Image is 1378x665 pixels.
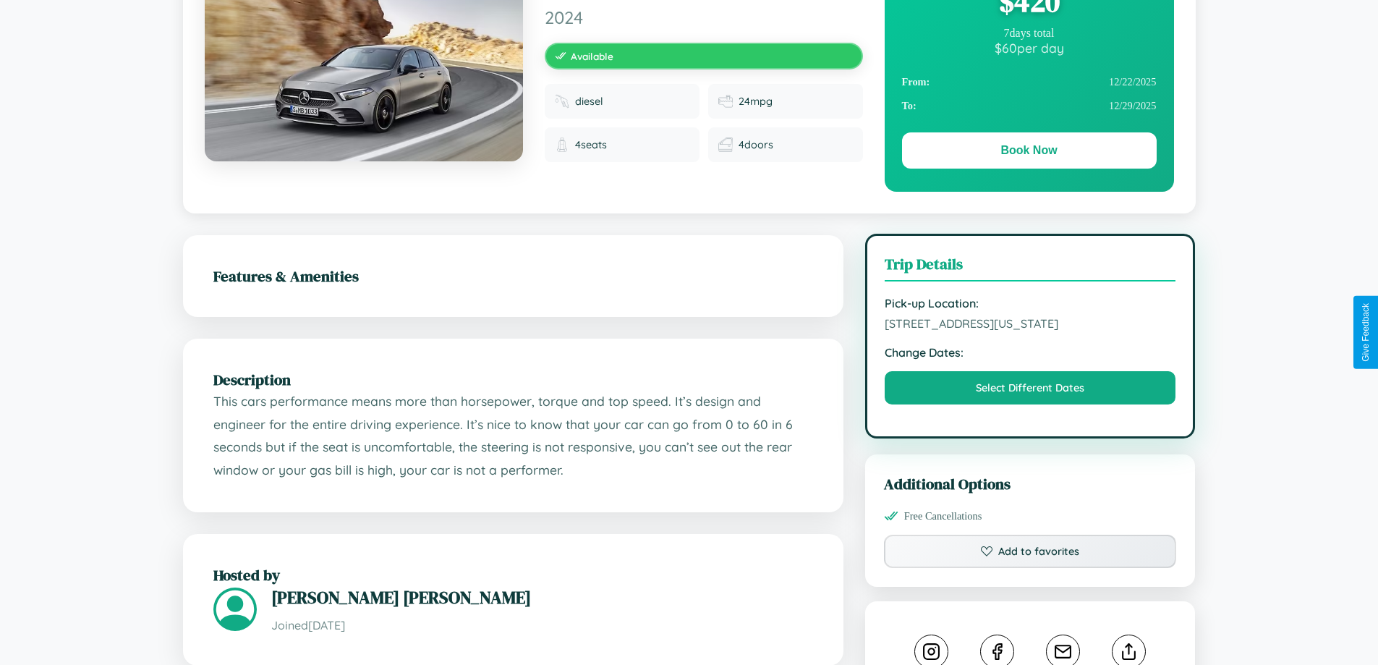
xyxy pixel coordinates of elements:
[271,585,813,609] h3: [PERSON_NAME] [PERSON_NAME]
[1361,303,1371,362] div: Give Feedback
[885,296,1176,310] strong: Pick-up Location:
[904,510,982,522] span: Free Cancellations
[885,316,1176,331] span: [STREET_ADDRESS][US_STATE]
[575,95,603,108] span: diesel
[739,138,773,151] span: 4 doors
[271,615,813,636] p: Joined [DATE]
[718,94,733,109] img: Fuel efficiency
[902,76,930,88] strong: From:
[571,50,613,62] span: Available
[575,138,607,151] span: 4 seats
[213,266,813,287] h2: Features & Amenities
[885,345,1176,360] strong: Change Dates:
[902,40,1157,56] div: $ 60 per day
[884,535,1177,568] button: Add to favorites
[884,473,1177,494] h3: Additional Options
[885,253,1176,281] h3: Trip Details
[555,94,569,109] img: Fuel type
[213,390,813,482] p: This cars performance means more than horsepower, torque and top speed. It’s design and engineer ...
[739,95,773,108] span: 24 mpg
[902,94,1157,118] div: 12 / 29 / 2025
[213,369,813,390] h2: Description
[902,70,1157,94] div: 12 / 22 / 2025
[555,137,569,152] img: Seats
[902,132,1157,169] button: Book Now
[718,137,733,152] img: Doors
[545,7,863,28] span: 2024
[902,27,1157,40] div: 7 days total
[213,564,813,585] h2: Hosted by
[885,371,1176,404] button: Select Different Dates
[902,100,916,112] strong: To:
